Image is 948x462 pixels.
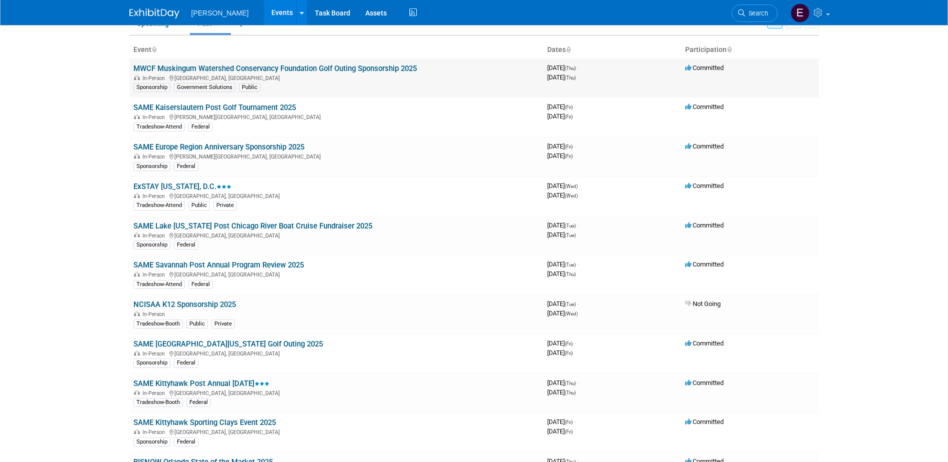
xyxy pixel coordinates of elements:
span: - [577,221,579,229]
span: Committed [685,339,724,347]
img: In-Person Event [134,232,140,237]
a: SAME [GEOGRAPHIC_DATA][US_STATE] Golf Outing 2025 [133,339,323,348]
a: SAME Savannah Post Annual Program Review 2025 [133,260,304,269]
div: [GEOGRAPHIC_DATA], [GEOGRAPHIC_DATA] [133,270,539,278]
div: Federal [174,358,198,367]
span: [DATE] [547,427,573,435]
span: [DATE] [547,309,578,317]
span: (Thu) [565,75,576,80]
div: [PERSON_NAME][GEOGRAPHIC_DATA], [GEOGRAPHIC_DATA] [133,112,539,120]
span: [DATE] [547,64,579,71]
span: [DATE] [547,260,579,268]
div: Federal [186,398,211,407]
span: - [574,339,576,347]
span: [DATE] [547,142,576,150]
img: In-Person Event [134,390,140,395]
div: Public [186,319,208,328]
span: (Fri) [565,144,573,149]
span: - [574,142,576,150]
span: Committed [685,142,724,150]
span: Committed [685,221,724,229]
div: [GEOGRAPHIC_DATA], [GEOGRAPHIC_DATA] [133,73,539,81]
img: In-Person Event [134,350,140,355]
span: (Tue) [565,262,576,267]
span: In-Person [142,153,168,160]
div: Tradeshow-Attend [133,201,185,210]
span: In-Person [142,193,168,199]
span: - [579,182,581,189]
a: SAME Lake [US_STATE] Post Chicago River Boat Cruise Fundraiser 2025 [133,221,372,230]
span: [DATE] [547,231,576,238]
span: (Fri) [565,114,573,119]
span: (Fri) [565,104,573,110]
span: (Wed) [565,193,578,198]
span: (Thu) [565,390,576,395]
span: [DATE] [547,349,573,356]
span: [PERSON_NAME] [191,9,249,17]
img: In-Person Event [134,311,140,316]
a: SAME Kittyhawk Post Annual [DATE] [133,379,269,388]
th: Dates [543,41,681,58]
th: Event [129,41,543,58]
span: (Tue) [565,232,576,238]
a: MWCF Muskingum Watershed Conservancy Foundation Golf Outing Sponsorship 2025 [133,64,417,73]
span: In-Person [142,429,168,435]
span: (Thu) [565,380,576,386]
span: In-Person [142,350,168,357]
span: - [574,103,576,110]
div: Sponsorship [133,162,170,171]
img: In-Person Event [134,193,140,198]
span: Not Going [685,300,721,307]
span: In-Person [142,114,168,120]
span: (Fri) [565,419,573,425]
span: Committed [685,182,724,189]
span: In-Person [142,232,168,239]
span: Committed [685,418,724,425]
span: In-Person [142,390,168,396]
a: SAME Kittyhawk Sporting Clays Event 2025 [133,418,276,427]
span: Committed [685,64,724,71]
span: - [574,418,576,425]
span: Committed [685,260,724,268]
div: [GEOGRAPHIC_DATA], [GEOGRAPHIC_DATA] [133,231,539,239]
a: Sort by Participation Type [727,45,732,53]
img: Emy Volk [791,3,810,22]
span: [DATE] [547,73,576,81]
span: (Fri) [565,350,573,356]
div: [GEOGRAPHIC_DATA], [GEOGRAPHIC_DATA] [133,349,539,357]
span: In-Person [142,75,168,81]
div: Public [188,201,210,210]
span: (Fri) [565,429,573,434]
span: (Fri) [565,153,573,159]
div: [GEOGRAPHIC_DATA], [GEOGRAPHIC_DATA] [133,191,539,199]
img: In-Person Event [134,153,140,158]
div: Tradeshow-Booth [133,398,183,407]
span: - [577,300,579,307]
a: Search [732,4,778,22]
span: [DATE] [547,103,576,110]
span: [DATE] [547,388,576,396]
img: In-Person Event [134,114,140,119]
a: SAME Europe Region Anniversary Sponsorship 2025 [133,142,304,151]
span: [DATE] [547,152,573,159]
img: In-Person Event [134,429,140,434]
span: Committed [685,379,724,386]
span: [DATE] [547,418,576,425]
span: Search [745,9,768,17]
div: [GEOGRAPHIC_DATA], [GEOGRAPHIC_DATA] [133,427,539,435]
span: [DATE] [547,300,579,307]
span: (Wed) [565,183,578,189]
span: [DATE] [547,270,576,277]
a: ExSTAY [US_STATE], D.C. [133,182,231,191]
img: ExhibitDay [129,8,179,18]
div: Federal [174,162,198,171]
span: [DATE] [547,221,579,229]
div: Sponsorship [133,240,170,249]
div: Sponsorship [133,437,170,446]
span: In-Person [142,271,168,278]
span: (Fri) [565,341,573,346]
div: [PERSON_NAME][GEOGRAPHIC_DATA], [GEOGRAPHIC_DATA] [133,152,539,160]
img: In-Person Event [134,271,140,276]
span: [DATE] [547,379,579,386]
div: [GEOGRAPHIC_DATA], [GEOGRAPHIC_DATA] [133,388,539,396]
